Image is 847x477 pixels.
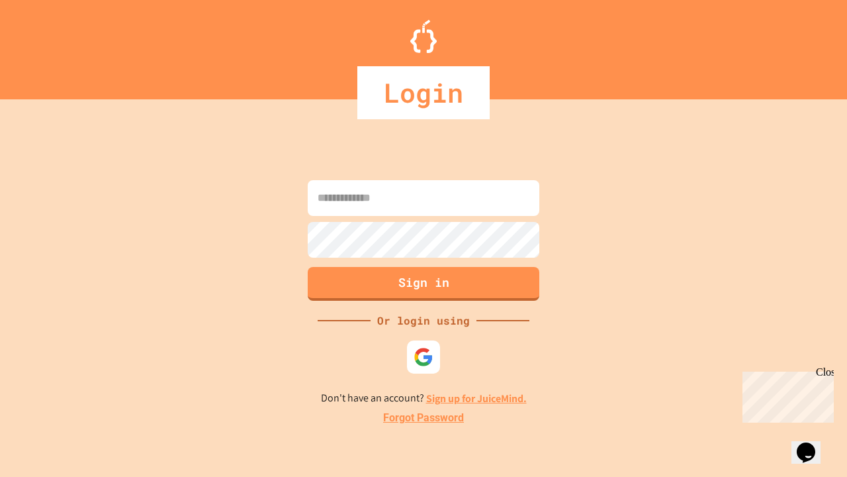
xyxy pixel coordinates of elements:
button: Sign in [308,267,539,301]
iframe: chat widget [737,366,834,423]
div: Chat with us now!Close [5,5,91,84]
iframe: chat widget [791,424,834,464]
div: Or login using [371,313,476,329]
p: Don't have an account? [321,390,527,407]
div: Login [357,66,490,119]
img: Logo.svg [410,20,437,53]
a: Forgot Password [383,410,464,426]
a: Sign up for JuiceMind. [426,392,527,405]
img: google-icon.svg [414,347,433,367]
